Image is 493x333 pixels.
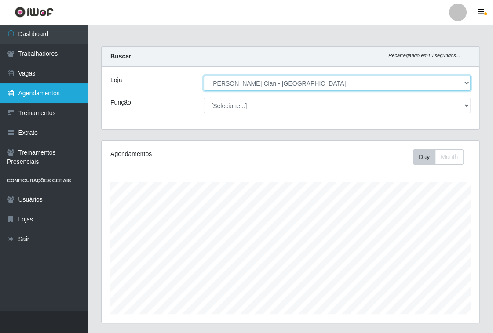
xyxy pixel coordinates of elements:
strong: Buscar [110,53,131,60]
div: Agendamentos [110,149,253,159]
i: Recarregando em 10 segundos... [388,53,460,58]
button: Day [413,149,435,165]
label: Loja [110,76,122,85]
label: Função [110,98,131,107]
button: Month [435,149,464,165]
div: First group [413,149,464,165]
div: Toolbar with button groups [413,149,471,165]
img: CoreUI Logo [15,7,54,18]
